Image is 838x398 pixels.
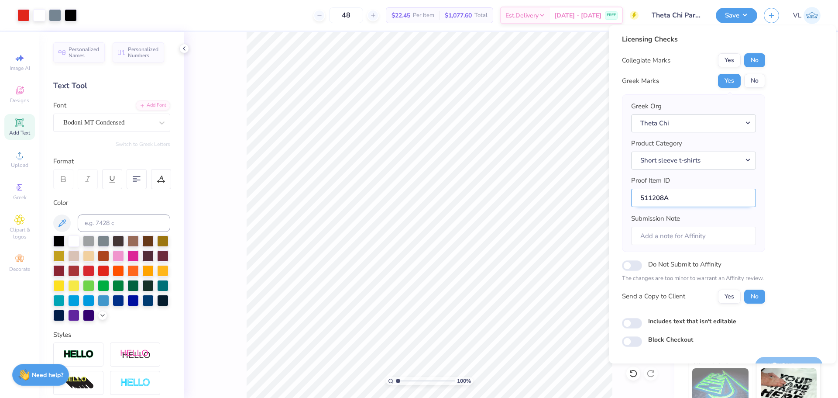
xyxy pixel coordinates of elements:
[607,12,616,18] span: FREE
[648,335,693,344] label: Block Checkout
[13,194,27,201] span: Greek
[136,100,170,111] div: Add Font
[645,7,709,24] input: Untitled Design
[457,377,471,385] span: 100 %
[53,156,171,166] div: Format
[648,317,736,326] label: Includes text that isn't editable
[622,291,685,301] div: Send a Copy to Client
[648,259,721,270] label: Do Not Submit to Affinity
[10,97,29,104] span: Designs
[622,34,765,45] div: Licensing Checks
[622,76,659,86] div: Greek Marks
[10,65,30,72] span: Image AI
[116,141,170,148] button: Switch to Greek Letters
[53,198,170,208] div: Color
[631,114,756,132] button: Theta Chi
[622,55,670,66] div: Collegiate Marks
[53,80,170,92] div: Text Tool
[744,53,765,67] button: No
[9,129,30,136] span: Add Text
[11,162,28,169] span: Upload
[631,176,670,186] label: Proof Item ID
[716,8,757,23] button: Save
[4,226,35,240] span: Clipart & logos
[120,378,151,388] img: Negative Space
[631,152,756,170] button: Short sleeve t-shirts
[631,101,662,111] label: Greek Org
[63,350,94,360] img: Stroke
[744,290,765,304] button: No
[53,330,170,340] div: Styles
[718,53,741,67] button: Yes
[804,7,821,24] img: Vincent Lloyd Laurel
[392,11,410,20] span: $22.45
[120,349,151,360] img: Shadow
[69,46,100,59] span: Personalized Names
[631,227,756,246] input: Add a note for Affinity
[744,74,765,88] button: No
[413,11,434,20] span: Per Item
[78,215,170,232] input: e.g. 7428 c
[622,274,765,283] p: The changes are too minor to warrant an Affinity review.
[631,138,682,149] label: Product Category
[505,11,539,20] span: Est. Delivery
[32,371,63,379] strong: Need help?
[445,11,472,20] span: $1,077.60
[128,46,159,59] span: Personalized Numbers
[53,100,66,111] label: Font
[793,10,801,21] span: VL
[793,7,821,24] a: VL
[474,11,488,20] span: Total
[554,11,601,20] span: [DATE] - [DATE]
[9,266,30,273] span: Decorate
[63,376,94,390] img: 3d Illusion
[718,290,741,304] button: Yes
[718,74,741,88] button: Yes
[631,214,680,224] label: Submission Note
[329,7,363,23] input: – –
